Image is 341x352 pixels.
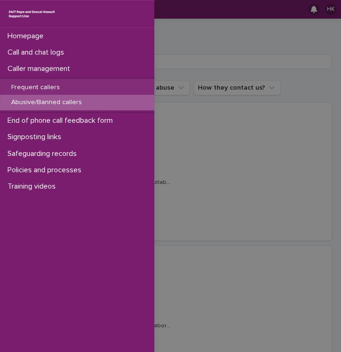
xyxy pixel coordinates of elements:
[4,32,51,41] p: Homepage
[4,149,84,158] p: Safeguarding records
[4,166,89,175] p: Policies and processes
[4,116,120,125] p: End of phone call feedback form
[4,182,63,191] p: Training videos
[4,133,69,141] p: Signposting links
[4,99,89,106] p: Abusive/Banned callers
[7,8,56,20] img: rhQMoQhaT3yELyF149Cw
[4,64,78,73] p: Caller management
[4,48,72,57] p: Call and chat logs
[4,84,67,92] p: Frequent callers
